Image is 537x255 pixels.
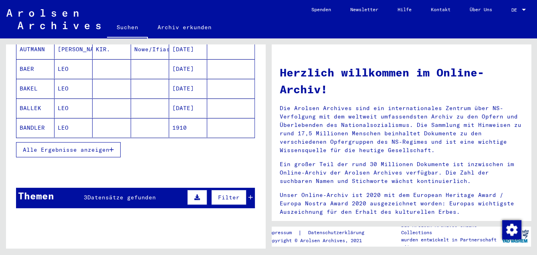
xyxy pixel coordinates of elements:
[16,98,55,118] mat-cell: BALLEK
[16,79,55,98] mat-cell: BAKEL
[55,79,93,98] mat-cell: LEO
[218,194,240,201] span: Filter
[211,190,246,205] button: Filter
[55,118,93,137] mat-cell: LEO
[169,118,207,137] mat-cell: 1910
[511,7,520,13] span: DE
[131,40,169,59] mat-cell: Nowe/Ifiasta
[84,194,87,201] span: 3
[6,9,101,29] img: Arolsen_neg.svg
[55,59,93,78] mat-cell: LEO
[280,191,523,216] p: Unser Online-Archiv ist 2020 mit dem European Heritage Award / Europa Nostra Award 2020 ausgezeic...
[18,189,54,203] div: Themen
[169,59,207,78] mat-cell: [DATE]
[16,142,121,157] button: Alle Ergebnisse anzeigen
[280,160,523,185] p: Ein großer Teil der rund 30 Millionen Dokumente ist inzwischen im Online-Archiv der Arolsen Archi...
[16,59,55,78] mat-cell: BAER
[502,220,521,239] img: Zustimmung ändern
[148,18,221,37] a: Archiv erkunden
[169,79,207,98] mat-cell: [DATE]
[266,229,298,237] a: Impressum
[55,40,93,59] mat-cell: [PERSON_NAME]
[23,146,109,153] span: Alle Ergebnisse anzeigen
[266,237,374,244] p: Copyright © Arolsen Archives, 2021
[55,98,93,118] mat-cell: LEO
[169,40,207,59] mat-cell: [DATE]
[93,40,131,59] mat-cell: KIR.
[280,104,523,155] p: Die Arolsen Archives sind ein internationales Zentrum über NS-Verfolgung mit dem weltweit umfasse...
[500,226,530,246] img: yv_logo.png
[266,229,374,237] div: |
[401,236,499,251] p: wurden entwickelt in Partnerschaft mit
[16,40,55,59] mat-cell: AUTMANN
[302,229,374,237] a: Datenschutzerklärung
[280,64,523,98] h1: Herzlich willkommen im Online-Archiv!
[87,194,156,201] span: Datensätze gefunden
[16,118,55,137] mat-cell: BANDLER
[107,18,148,38] a: Suchen
[169,98,207,118] mat-cell: [DATE]
[401,222,499,236] p: Die Arolsen Archives Online-Collections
